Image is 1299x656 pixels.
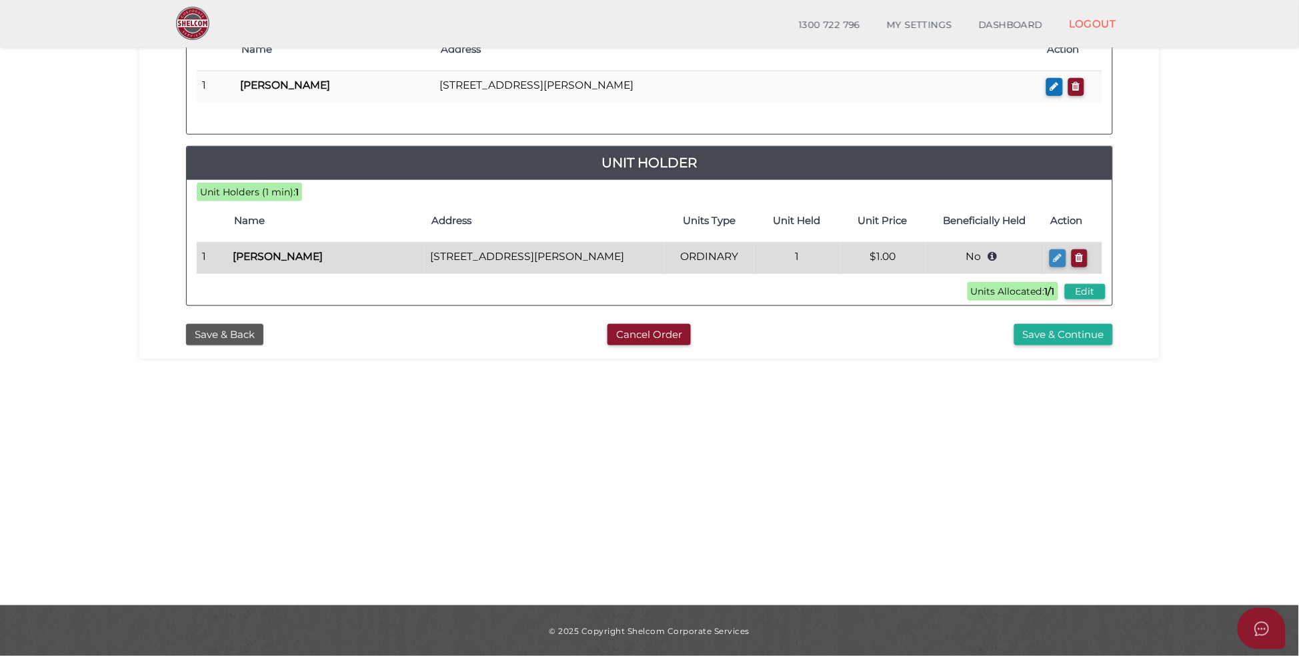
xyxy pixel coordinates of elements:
[932,215,1038,227] h4: Beneficially Held
[441,44,1034,55] h4: Address
[149,625,1150,637] div: © 2025 Copyright Shelcom Corporate Services
[295,186,299,198] b: 1
[200,186,295,198] span: Unit Holders (1 min):
[234,215,418,227] h4: Name
[1048,44,1096,55] h4: Action
[197,243,227,274] td: 1
[425,243,664,274] td: [STREET_ADDRESS][PERSON_NAME]
[431,215,658,227] h4: Address
[1056,10,1130,37] a: LOGOUT
[874,12,966,39] a: MY SETTINGS
[672,215,748,227] h4: Units Type
[1051,215,1096,227] h4: Action
[840,243,926,274] td: $1.00
[665,243,755,274] td: ORDINARY
[1014,324,1113,346] button: Save & Continue
[233,250,323,263] b: [PERSON_NAME]
[1045,285,1055,297] b: 1/1
[847,215,919,227] h4: Unit Price
[786,12,874,39] a: 1300 722 796
[186,324,263,346] button: Save & Back
[241,79,331,91] b: [PERSON_NAME]
[754,243,840,274] td: 1
[926,243,1044,274] td: No
[968,282,1058,301] span: Units Allocated:
[761,215,833,227] h4: Unit Held
[197,71,235,103] td: 1
[1065,284,1106,299] button: Edit
[966,12,1056,39] a: DASHBOARD
[187,152,1112,173] a: Unit Holder
[435,71,1041,103] td: [STREET_ADDRESS][PERSON_NAME]
[1238,608,1286,649] button: Open asap
[242,44,428,55] h4: Name
[607,324,691,346] button: Cancel Order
